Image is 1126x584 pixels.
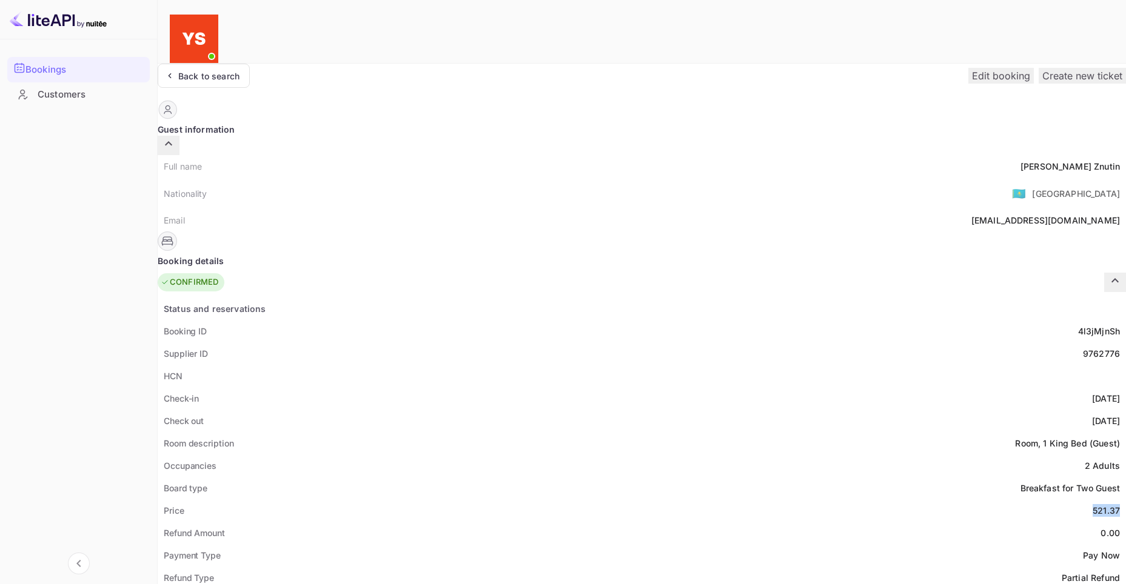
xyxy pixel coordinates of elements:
ya-tr-span: [EMAIL_ADDRESS][DOMAIN_NAME] [971,215,1120,225]
div: 9762776 [1083,347,1120,360]
ya-tr-span: Price [164,505,184,516]
ya-tr-span: Partial Refund [1062,572,1120,583]
ya-tr-span: Payment Type [164,550,221,560]
ya-tr-span: Room, 1 King Bed (Guest) [1015,438,1120,448]
ya-tr-span: [PERSON_NAME] [1020,161,1091,171]
ya-tr-span: Supplier ID [164,348,208,359]
div: 521.37 [1093,504,1120,517]
ya-tr-span: Status and reservations [164,304,266,314]
ya-tr-span: Occupancies [164,460,216,471]
button: Edit booking [968,68,1034,84]
ya-tr-span: Customers [38,88,85,102]
ya-tr-span: Znutin [1094,161,1120,171]
ya-tr-span: Room description [164,438,233,448]
ya-tr-span: Booking details [158,254,224,267]
ya-tr-span: Check out [164,416,204,426]
ya-tr-span: Pay Now [1083,550,1120,560]
span: United States [1012,182,1026,204]
ya-tr-span: CONFIRMED [170,276,218,288]
button: Collapse navigation [68,552,90,574]
ya-tr-span: Email [164,215,185,225]
div: Bookings [7,57,150,82]
div: Customers [7,83,150,107]
ya-tr-span: Create new ticket [1042,70,1122,82]
ya-tr-span: Nationality [164,188,207,199]
ya-tr-span: Refund Amount [164,528,225,538]
ya-tr-span: Bookings [25,63,66,77]
ya-tr-span: 2 Adults [1085,460,1120,471]
div: 0.00 [1101,526,1120,539]
ya-tr-span: Check-in [164,393,199,403]
ya-tr-span: Edit booking [972,70,1030,82]
img: LiteAPI logo [10,10,107,29]
ya-tr-span: Booking ID [164,326,207,336]
ya-tr-span: 🇰🇿 [1012,187,1026,200]
div: [DATE] [1092,414,1120,427]
ya-tr-span: Breakfast for Two Guest [1020,483,1120,493]
ya-tr-span: Back to search [178,71,240,81]
a: Customers [7,83,150,105]
div: [DATE] [1092,392,1120,405]
ya-tr-span: 4l3jMjnSh [1078,326,1120,336]
ya-tr-span: Board type [164,483,207,493]
ya-tr-span: Full name [164,161,202,171]
ya-tr-span: [GEOGRAPHIC_DATA] [1032,188,1120,199]
img: Yandex Support [170,15,218,63]
a: Bookings [7,57,150,81]
ya-tr-span: Refund Type [164,572,214,583]
ya-tr-span: HCN [164,371,183,381]
button: Create new ticket [1039,68,1126,84]
ya-tr-span: Guest information [158,123,235,136]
